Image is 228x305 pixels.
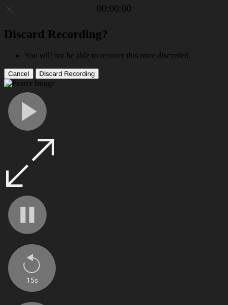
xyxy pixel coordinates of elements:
[24,51,224,60] li: You will not be able to recover this once discarded.
[97,3,131,14] a: 00:00:00
[4,27,224,41] h2: Discard Recording?
[35,68,99,79] button: Discard Recording
[4,68,33,79] button: Cancel
[4,79,55,88] img: Poster Image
